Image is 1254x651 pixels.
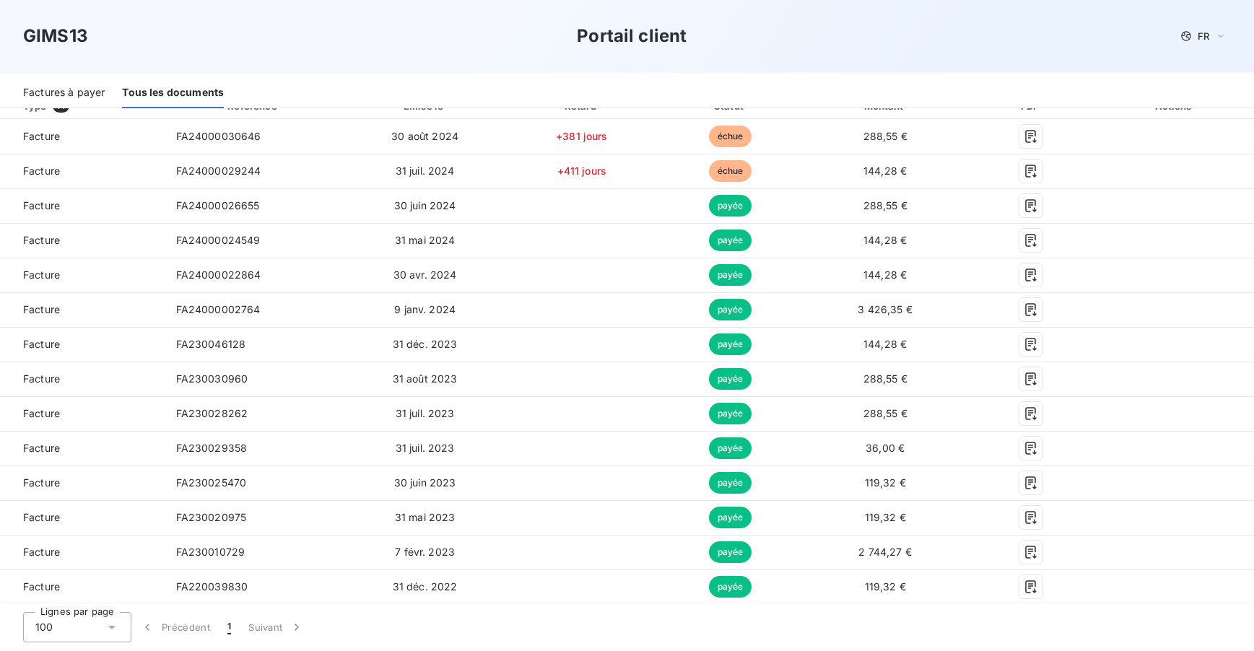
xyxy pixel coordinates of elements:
span: 1 [227,620,231,634]
span: payée [709,403,752,424]
span: Facture [12,372,153,386]
button: Suivant [240,612,313,642]
span: 31 mai 2023 [395,511,456,523]
span: 288,55 € [863,372,907,385]
span: FA24000026655 [176,199,260,211]
span: 31 déc. 2022 [393,580,458,593]
span: FA230020975 [176,511,247,523]
span: 31 août 2023 [393,372,458,385]
h3: GIMS13 [23,23,88,49]
span: 119,32 € [865,511,906,523]
span: FA24000030646 [176,130,261,142]
span: 30 juin 2024 [394,199,456,211]
div: Factures à payer [23,78,105,108]
span: payée [709,299,752,320]
span: +411 jours [557,165,607,177]
span: 288,55 € [863,130,907,142]
span: 31 juil. 2023 [396,407,455,419]
span: 119,32 € [865,476,906,489]
span: 288,55 € [863,199,907,211]
span: FA230025470 [176,476,247,489]
span: 30 août 2024 [391,130,458,142]
span: Facture [12,441,153,455]
span: payée [709,230,752,251]
span: 144,28 € [863,338,907,350]
span: FA230029358 [176,442,248,454]
span: 100 [35,620,53,634]
span: Facture [12,545,153,559]
span: 144,28 € [863,165,907,177]
span: Facture [12,268,153,282]
span: FA220039830 [176,580,248,593]
span: FA24000002764 [176,303,261,315]
span: 9 janv. 2024 [394,303,456,315]
span: payée [709,576,752,598]
span: Facture [12,233,153,248]
span: 31 juil. 2023 [396,442,455,454]
span: Facture [12,406,153,421]
span: FA230030960 [176,372,248,385]
span: 288,55 € [863,407,907,419]
span: Facture [12,198,153,213]
span: 2 744,27 € [858,546,912,558]
span: payée [709,333,752,355]
span: FA230028262 [176,407,248,419]
span: FR [1198,30,1209,42]
span: FA230046128 [176,338,246,350]
button: 1 [219,612,240,642]
span: 30 juin 2023 [394,476,456,489]
span: FA24000022864 [176,268,261,281]
span: payée [709,472,752,494]
span: 3 426,35 € [858,303,913,315]
span: 31 juil. 2024 [396,165,455,177]
span: payée [709,368,752,390]
span: Facture [12,302,153,317]
span: payée [709,541,752,563]
span: 31 déc. 2023 [393,338,458,350]
span: 31 mai 2024 [395,234,456,246]
span: 119,32 € [865,580,906,593]
span: 144,28 € [863,234,907,246]
span: Facture [12,164,153,178]
span: 7 févr. 2023 [395,546,455,558]
span: échue [709,126,752,147]
span: Facture [12,337,153,351]
span: Facture [12,476,153,490]
div: Tous les documents [122,78,224,108]
span: Facture [12,580,153,594]
button: Précédent [131,612,219,642]
span: payée [709,507,752,528]
span: FA24000029244 [176,165,261,177]
span: 36,00 € [866,442,905,454]
span: Facture [12,129,153,144]
span: FA24000024549 [176,234,261,246]
span: 30 avr. 2024 [393,268,457,281]
h3: Portail client [577,23,687,49]
span: échue [709,160,752,182]
span: +381 jours [556,130,608,142]
span: Facture [12,510,153,525]
span: FA230010729 [176,546,245,558]
span: 144,28 € [863,268,907,281]
span: payée [709,195,752,217]
span: payée [709,437,752,459]
span: payée [709,264,752,286]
